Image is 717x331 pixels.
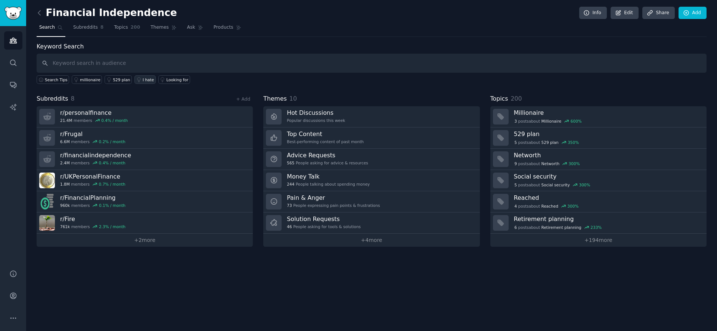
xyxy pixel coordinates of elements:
[287,203,380,208] div: People expressing pain points & frustrations
[37,7,177,19] h2: Financial Independence
[579,7,607,19] a: Info
[184,22,206,37] a: Ask
[287,173,370,180] h3: Money Talk
[37,43,84,50] label: Keyword Search
[37,106,253,127] a: r/personalfinance21.4Mmembers0.4% / month
[541,140,559,145] span: 529 plan
[287,160,294,165] span: 565
[100,24,104,31] span: 8
[514,109,701,117] h3: Millionaire
[37,94,68,104] span: Subreddits
[510,95,522,102] span: 200
[60,151,131,159] h3: r/ financialindependence
[541,182,570,187] span: Social security
[514,203,579,209] div: post s about
[39,215,55,231] img: Fire
[287,151,368,159] h3: Advice Requests
[263,234,479,247] a: +4more
[60,109,128,117] h3: r/ personalfinance
[99,160,125,165] div: 0.4 % / month
[37,191,253,212] a: r/FinancialPlanning960kmembers0.1% / month
[514,151,701,159] h3: Networth
[111,22,143,37] a: Topics200
[99,224,125,229] div: 2.3 % / month
[211,22,244,37] a: Products
[60,118,72,123] span: 21.4M
[287,160,368,165] div: People asking for advice & resources
[72,75,102,84] a: millionaire
[39,194,55,209] img: FinancialPlanning
[490,106,707,127] a: Millionaire3postsaboutMillionaire600%
[37,149,253,170] a: r/financialindependence2.4Mmembers0.4% / month
[642,7,674,19] a: Share
[568,140,579,145] div: 350 %
[541,225,581,230] span: Retirement planning
[263,170,479,191] a: Money Talk244People talking about spending money
[514,173,701,180] h3: Social security
[514,194,701,202] h3: Reached
[99,139,125,144] div: 0.2 % / month
[37,212,253,234] a: r/Fire761kmembers2.3% / month
[167,77,189,82] div: Looking for
[287,130,364,138] h3: Top Content
[514,224,602,231] div: post s about
[289,95,297,102] span: 10
[514,182,517,187] span: 5
[541,204,558,209] span: Reached
[37,234,253,247] a: +2more
[71,95,75,102] span: 8
[60,224,125,229] div: members
[60,215,125,223] h3: r/ Fire
[99,182,125,187] div: 0.7 % / month
[60,173,125,180] h3: r/ UKPersonalFinance
[37,127,253,149] a: r/Frugal6.6Mmembers0.2% / month
[37,54,707,73] input: Keyword search in audience
[60,203,125,208] div: members
[99,203,125,208] div: 0.1 % / month
[287,109,345,117] h3: Hot Discussions
[187,24,195,31] span: Ask
[71,22,106,37] a: Subreddits8
[37,75,69,84] button: Search Tips
[541,119,562,124] span: Millionaire
[60,139,125,144] div: members
[287,203,292,208] span: 73
[263,212,479,234] a: Solution Requests46People asking for tools & solutions
[60,160,131,165] div: members
[514,204,517,209] span: 4
[514,182,591,188] div: post s about
[101,118,128,123] div: 0.4 % / month
[60,182,70,187] span: 1.8M
[150,24,169,31] span: Themes
[287,182,370,187] div: People talking about spending money
[73,24,98,31] span: Subreddits
[514,130,701,138] h3: 529 plan
[287,224,361,229] div: People asking for tools & solutions
[39,24,55,31] span: Search
[287,182,294,187] span: 244
[514,119,517,124] span: 3
[143,77,154,82] div: I hate
[611,7,639,19] a: Edit
[490,191,707,212] a: Reached4postsaboutReached300%
[569,161,580,166] div: 300 %
[590,225,602,230] div: 233 %
[263,127,479,149] a: Top ContentBest-performing content of past month
[514,160,581,167] div: post s about
[114,24,128,31] span: Topics
[60,118,128,123] div: members
[571,119,582,124] div: 600 %
[490,94,508,104] span: Topics
[148,22,179,37] a: Themes
[579,182,590,187] div: 300 %
[567,204,578,209] div: 300 %
[60,130,125,138] h3: r/ Frugal
[60,203,70,208] span: 960k
[80,77,100,82] div: millionaire
[287,194,380,202] h3: Pain & Anger
[514,161,517,166] span: 9
[541,161,560,166] span: Networth
[131,24,140,31] span: 200
[105,75,132,84] a: 529 plan
[263,149,479,170] a: Advice Requests565People asking for advice & resources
